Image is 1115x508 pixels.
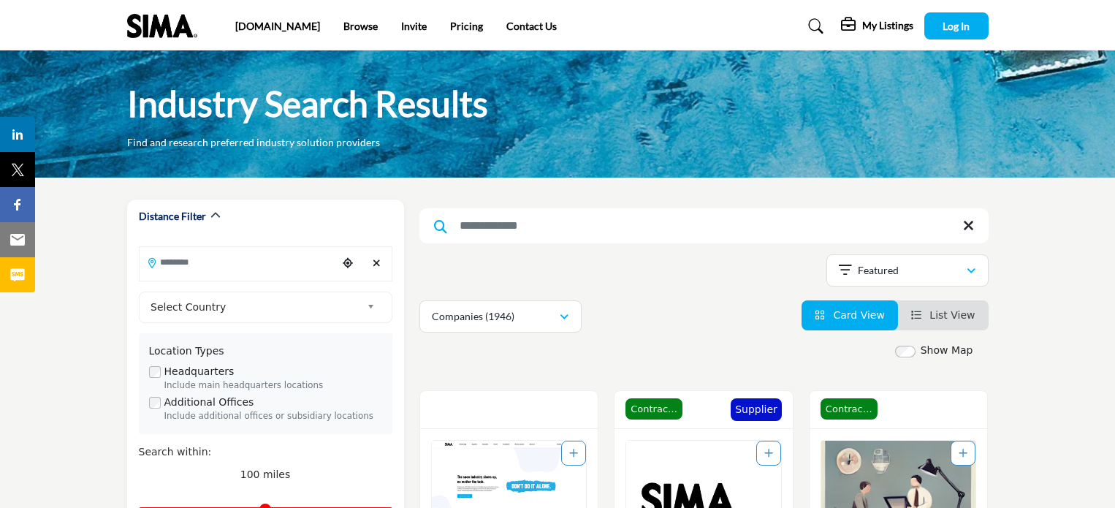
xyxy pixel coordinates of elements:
a: Add To List [959,447,967,459]
h5: My Listings [862,19,913,32]
h2: Distance Filter [139,209,206,224]
div: Include main headquarters locations [164,379,382,393]
div: Search within: [139,444,392,460]
div: Include additional offices or subsidiary locations [164,410,382,423]
div: Choose your current location [337,248,359,279]
span: Contractor [625,398,682,420]
span: Card View [833,309,884,321]
a: Search [794,15,833,38]
label: Headquarters [164,364,235,379]
span: Log In [943,20,970,32]
a: View Card [815,309,885,321]
label: Show Map [921,343,973,358]
input: Search Location [140,248,337,276]
li: Card View [802,300,898,330]
span: List View [929,309,975,321]
label: Additional Offices [164,395,254,410]
div: My Listings [841,18,913,35]
span: 100 miles [240,469,291,480]
button: Log In [924,12,989,39]
li: List View [898,300,989,330]
a: Contact Us [506,20,557,32]
a: Add To List [764,447,773,459]
div: Location Types [149,344,382,359]
h1: Industry Search Results [127,81,488,126]
a: Add To List [569,447,578,459]
img: Site Logo [127,14,205,38]
a: View List [911,309,975,321]
p: Companies (1946) [432,309,514,324]
a: [DOMAIN_NAME] [235,20,320,32]
button: Featured [826,254,989,287]
a: Invite [401,20,427,32]
p: Find and research preferred industry solution providers [127,135,380,150]
a: Browse [343,20,378,32]
div: Clear search location [366,248,388,279]
p: Featured [858,263,899,278]
p: Supplier [735,402,777,417]
span: Select Country [151,298,361,316]
button: Companies (1946) [419,300,582,333]
a: Pricing [450,20,483,32]
input: Search Keyword [419,208,989,243]
span: Contractor [821,398,878,420]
